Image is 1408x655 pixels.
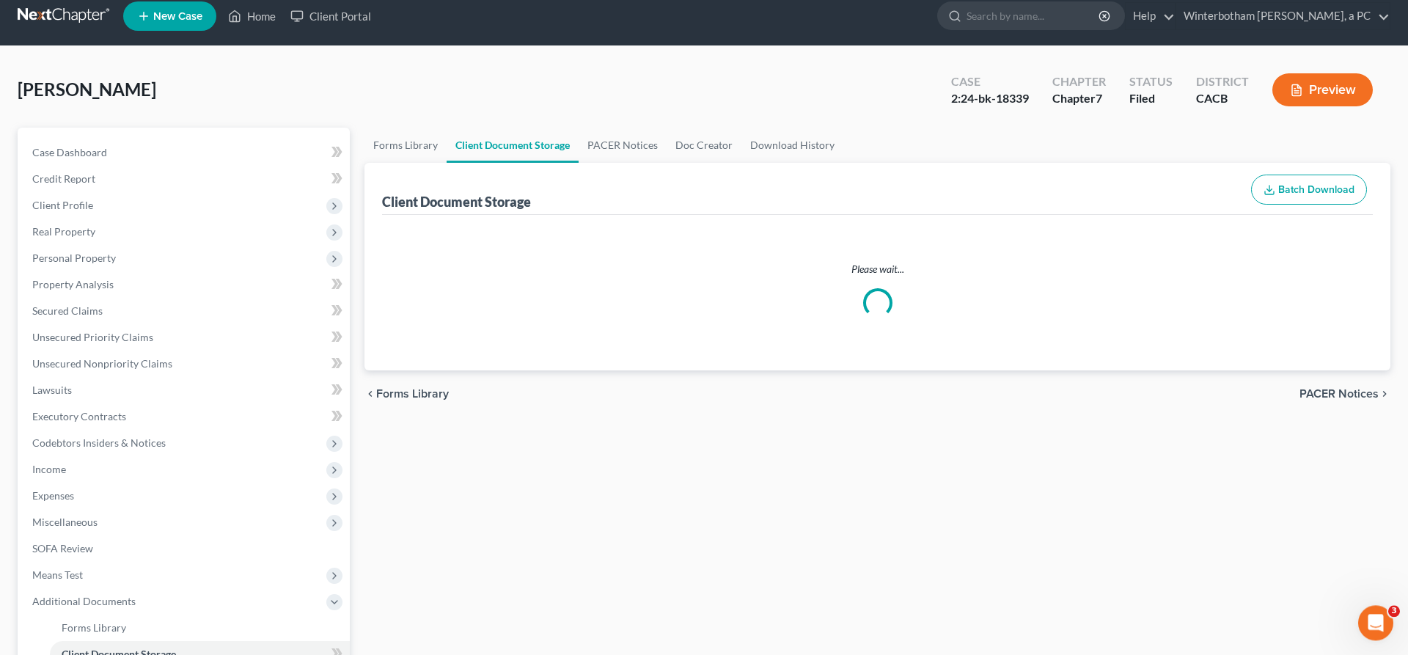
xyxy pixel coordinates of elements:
[21,139,350,166] a: Case Dashboard
[1176,3,1390,29] a: Winterbotham [PERSON_NAME], a PC
[1096,91,1102,105] span: 7
[32,278,114,290] span: Property Analysis
[1196,73,1249,90] div: District
[21,377,350,403] a: Lawsuits
[283,3,378,29] a: Client Portal
[376,388,449,400] span: Forms Library
[1052,73,1106,90] div: Chapter
[385,262,1370,277] p: Please wait...
[1379,388,1390,400] i: chevron_right
[364,388,449,400] button: chevron_left Forms Library
[1129,73,1173,90] div: Status
[1272,73,1373,106] button: Preview
[21,403,350,430] a: Executory Contracts
[62,621,126,634] span: Forms Library
[1251,175,1367,205] button: Batch Download
[32,568,83,581] span: Means Test
[447,128,579,163] a: Client Document Storage
[32,331,153,343] span: Unsecured Priority Claims
[1052,90,1106,107] div: Chapter
[21,298,350,324] a: Secured Claims
[32,304,103,317] span: Secured Claims
[32,542,93,555] span: SOFA Review
[32,489,74,502] span: Expenses
[153,11,202,22] span: New Case
[1278,183,1354,196] span: Batch Download
[50,615,350,641] a: Forms Library
[32,252,116,264] span: Personal Property
[1196,90,1249,107] div: CACB
[1358,605,1393,640] iframe: Intercom live chat
[951,73,1029,90] div: Case
[1299,388,1390,400] button: PACER Notices chevron_right
[364,128,447,163] a: Forms Library
[21,324,350,351] a: Unsecured Priority Claims
[967,2,1101,29] input: Search by name...
[951,90,1029,107] div: 2:24-bk-18339
[32,410,126,422] span: Executory Contracts
[382,193,531,211] div: Client Document Storage
[1299,388,1379,400] span: PACER Notices
[32,172,95,185] span: Credit Report
[18,78,156,100] span: [PERSON_NAME]
[32,146,107,158] span: Case Dashboard
[32,463,66,475] span: Income
[741,128,843,163] a: Download History
[32,384,72,396] span: Lawsuits
[21,351,350,377] a: Unsecured Nonpriority Claims
[32,199,93,211] span: Client Profile
[32,357,172,370] span: Unsecured Nonpriority Claims
[1126,3,1175,29] a: Help
[667,128,741,163] a: Doc Creator
[21,271,350,298] a: Property Analysis
[21,166,350,192] a: Credit Report
[221,3,283,29] a: Home
[579,128,667,163] a: PACER Notices
[1129,90,1173,107] div: Filed
[32,436,166,449] span: Codebtors Insiders & Notices
[364,388,376,400] i: chevron_left
[1388,605,1400,617] span: 3
[32,595,136,607] span: Additional Documents
[32,225,95,238] span: Real Property
[32,516,98,528] span: Miscellaneous
[21,535,350,562] a: SOFA Review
